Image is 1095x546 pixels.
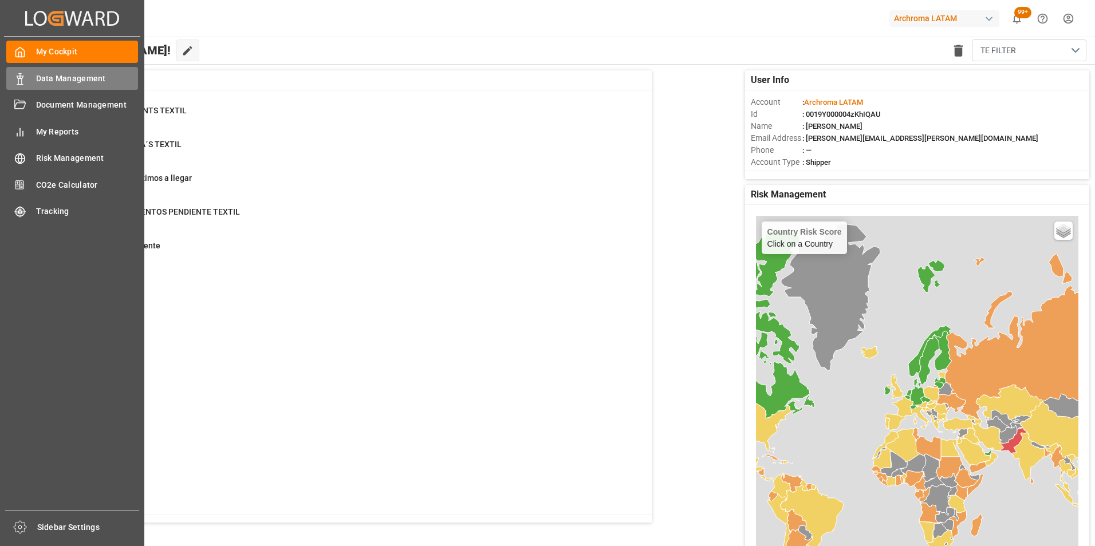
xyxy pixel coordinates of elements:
[802,146,812,155] span: : —
[59,240,637,264] a: 480Textil PO PendientePurchase Orders
[751,188,826,201] span: Risk Management
[36,126,139,138] span: My Reports
[36,73,139,85] span: Data Management
[6,120,138,143] a: My Reports
[59,139,637,163] a: 53CAMBIO DE ETA´S TEXTILContainer Schema
[59,172,637,196] a: 89En transito proximos a llegarContainer Schema
[6,94,138,116] a: Document Management
[36,179,139,191] span: CO2e Calculator
[751,144,802,156] span: Phone
[59,105,637,129] a: 86TRANSSHIPMENTS TEXTILContainer Schema
[751,156,802,168] span: Account Type
[48,39,171,61] span: Hello [PERSON_NAME]!
[6,200,138,223] a: Tracking
[972,39,1086,61] button: open menu
[980,45,1016,57] span: TE FILTER
[6,67,138,89] a: Data Management
[889,7,1004,29] button: Archroma LATAM
[1014,7,1031,18] span: 99+
[804,98,863,106] span: Archroma LATAM
[802,158,831,167] span: : Shipper
[751,96,802,108] span: Account
[802,110,881,118] span: : 0019Y000004zKhIQAU
[802,122,862,130] span: : [PERSON_NAME]
[59,206,637,230] a: 11ENVIO DOCUMENTOS PENDIENTE TEXTILPurchase Orders
[37,521,140,533] span: Sidebar Settings
[767,227,842,236] h4: Country Risk Score
[36,46,139,58] span: My Cockpit
[36,99,139,111] span: Document Management
[802,98,863,106] span: :
[6,173,138,196] a: CO2e Calculator
[751,108,802,120] span: Id
[1030,6,1055,31] button: Help Center
[802,134,1038,143] span: : [PERSON_NAME][EMAIL_ADDRESS][PERSON_NAME][DOMAIN_NAME]
[751,120,802,132] span: Name
[6,147,138,169] a: Risk Management
[751,132,802,144] span: Email Address
[767,227,842,248] div: Click on a Country
[88,207,240,216] span: ENVIO DOCUMENTOS PENDIENTE TEXTIL
[1004,6,1030,31] button: show 100 new notifications
[751,73,789,87] span: User Info
[6,41,138,63] a: My Cockpit
[1054,221,1073,240] a: Layers
[36,205,139,217] span: Tracking
[889,10,999,27] div: Archroma LATAM
[36,152,139,164] span: Risk Management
